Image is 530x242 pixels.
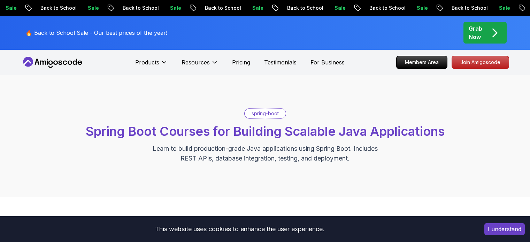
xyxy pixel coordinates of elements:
[452,56,509,69] a: Join Amigoscode
[185,5,208,11] p: Sale
[182,58,210,67] p: Resources
[232,58,250,67] a: Pricing
[268,5,290,11] p: Sale
[432,5,454,11] p: Sale
[264,58,297,67] a: Testimonials
[467,5,514,11] p: Back to School
[469,24,482,41] p: Grab Now
[310,58,345,67] a: For Business
[302,5,350,11] p: Back to School
[135,58,159,67] p: Products
[5,221,474,237] div: This website uses cookies to enhance the user experience.
[56,5,103,11] p: Back to School
[86,124,445,139] span: Spring Boot Courses for Building Scalable Java Applications
[182,58,218,72] button: Resources
[484,223,525,235] button: Accept cookies
[138,5,185,11] p: Back to School
[21,5,43,11] p: Sale
[148,144,382,163] p: Learn to build production-grade Java applications using Spring Boot. Includes REST APIs, database...
[396,56,447,69] a: Members Area
[135,58,168,72] button: Products
[350,5,372,11] p: Sale
[385,5,432,11] p: Back to School
[452,56,509,69] p: Join Amigoscode
[103,5,125,11] p: Sale
[220,5,268,11] p: Back to School
[252,110,279,117] p: spring-boot
[25,29,167,37] p: 🔥 Back to School Sale - Our best prices of the year!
